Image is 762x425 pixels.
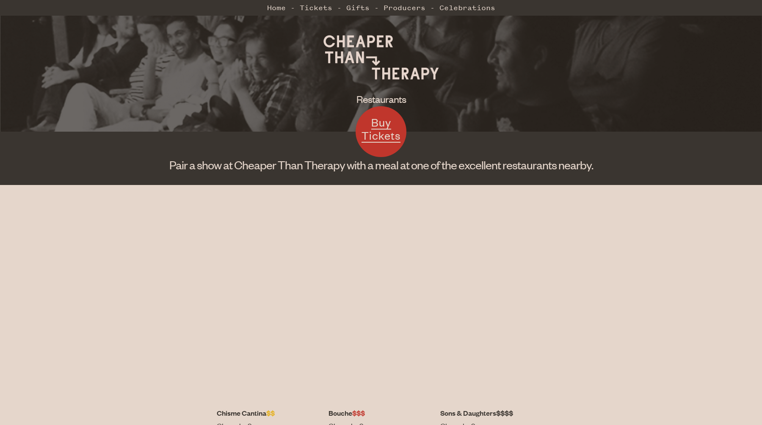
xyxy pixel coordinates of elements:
dt: Chisme Cantina [217,408,322,418]
img: Cheaper Than Therapy [317,25,444,89]
span: Buy Tickets [362,115,400,143]
span: $$$ [352,408,365,418]
a: Buy Tickets [356,106,406,157]
h1: Pair a show at Cheaper Than Therapy with a meal at one of the excellent restaurants nearby. [114,157,648,172]
dt: Bouche [329,408,434,418]
span: $$$$ [496,408,513,418]
dt: Sons & Daughters [440,408,546,418]
span: $$ [266,408,275,418]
